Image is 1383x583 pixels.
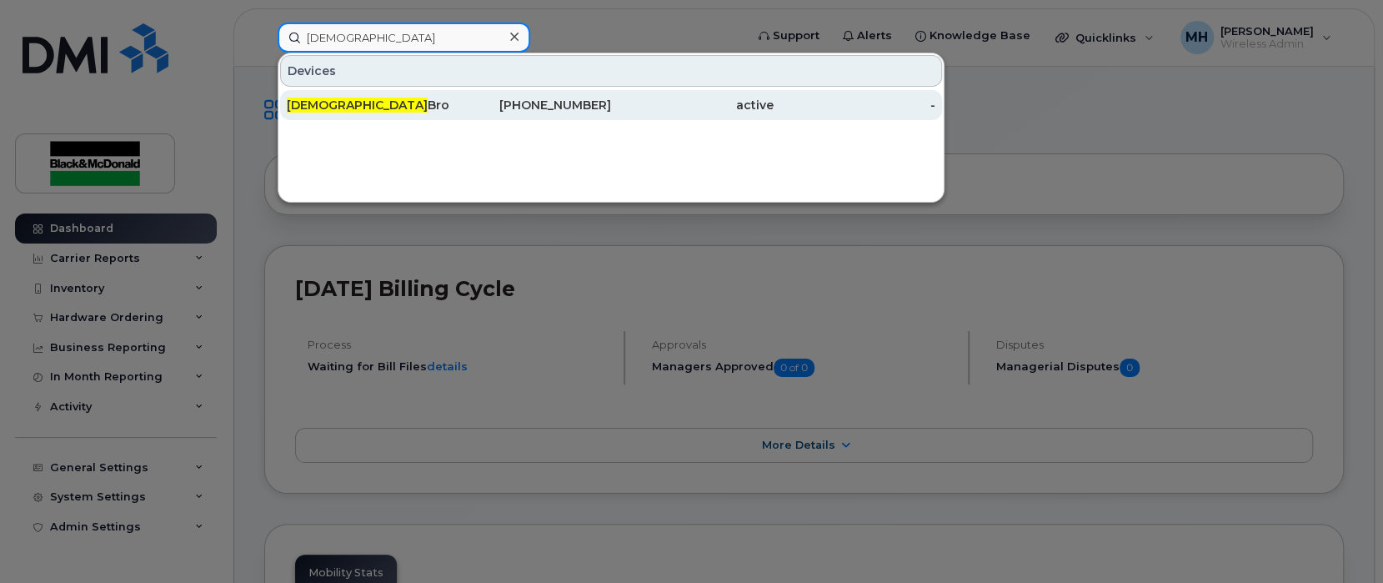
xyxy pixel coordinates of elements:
span: [DEMOGRAPHIC_DATA] [287,98,428,113]
div: active [611,97,774,113]
div: [PHONE_NUMBER] [449,97,612,113]
div: - [774,97,936,113]
a: [DEMOGRAPHIC_DATA]Brouzes[PHONE_NUMBER]active- [280,90,942,120]
div: Devices [280,55,942,87]
div: Brouzes [287,97,449,113]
